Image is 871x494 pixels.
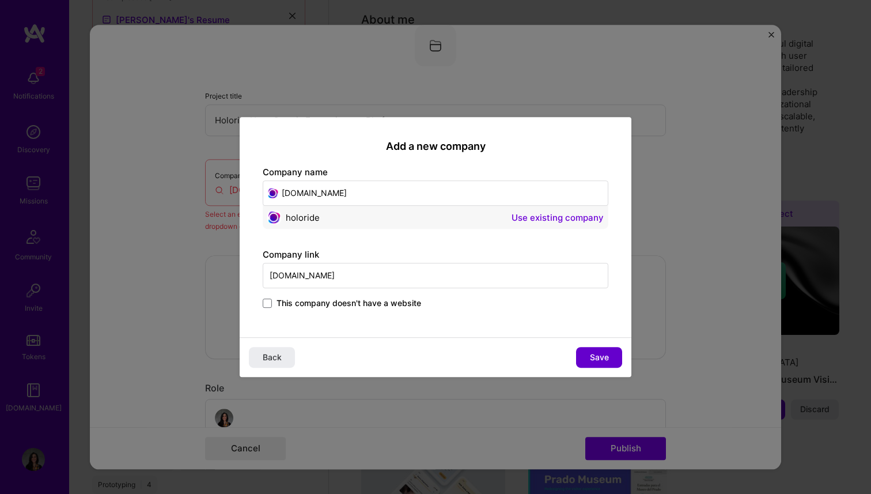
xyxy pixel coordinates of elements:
[263,180,608,206] input: Enter name
[263,140,608,153] h2: Add a new company
[277,297,421,309] span: This company doesn't have a website
[286,212,320,224] span: holoride
[576,347,622,368] button: Save
[263,352,282,363] span: Back
[249,347,295,368] button: Back
[263,167,328,178] label: Company name
[590,352,609,363] span: Save
[267,210,281,224] img: Company logo
[263,263,608,288] input: Enter link
[263,249,319,260] label: Company link
[512,210,604,224] button: Use existing company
